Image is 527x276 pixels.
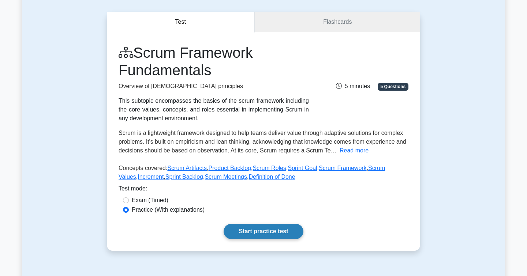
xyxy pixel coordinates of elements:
a: Flashcards [255,12,420,33]
a: Product Backlog [208,165,251,171]
a: Scrum Roles [253,165,286,171]
label: Exam (Timed) [132,196,168,205]
h1: Scrum Framework Fundamentals [119,44,309,79]
a: Increment [138,174,164,180]
a: Definition of Done [248,174,295,180]
button: Read more [340,146,369,155]
a: Sprint Goal [288,165,317,171]
a: Scrum Artifacts [167,165,207,171]
p: Concepts covered: , , , , , , , , , [119,164,408,184]
a: Scrum Framework [319,165,367,171]
a: Scrum Meetings [205,174,247,180]
button: Test [107,12,255,33]
a: Sprint Backlog [165,174,203,180]
div: This subtopic encompasses the basics of the scrum framework including the core values, concepts, ... [119,97,309,123]
span: Scrum is a lightweight framework designed to help teams deliver value through adaptive solutions ... [119,130,406,154]
label: Practice (With explanations) [132,205,205,214]
a: Start practice test [224,224,303,239]
span: 5 minutes [336,83,370,89]
div: Test mode: [119,184,408,196]
p: Overview of [DEMOGRAPHIC_DATA] principles [119,82,309,91]
span: 5 Questions [378,83,408,90]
